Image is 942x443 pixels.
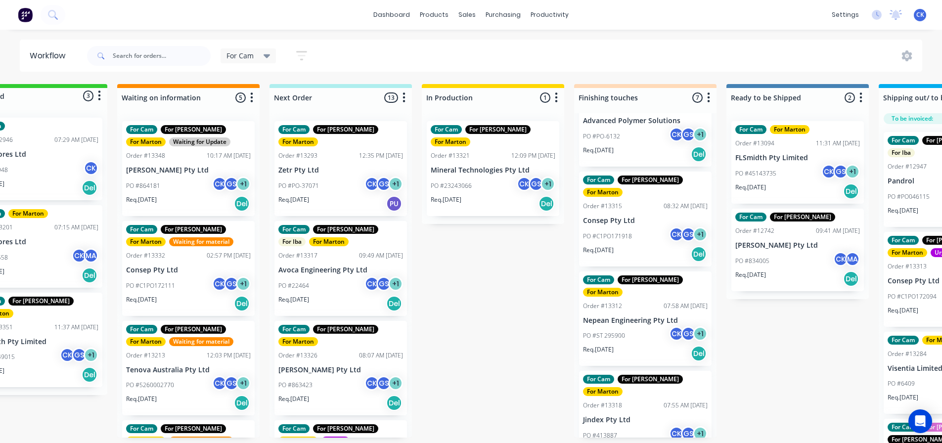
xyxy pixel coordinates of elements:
[888,336,919,345] div: For Cam
[126,137,166,146] div: For Marton
[693,127,708,142] div: + 1
[431,181,472,190] p: PO #23243066
[278,266,403,274] p: Avoca Engineering Pty Ltd
[376,276,391,291] div: GS
[453,7,481,22] div: sales
[431,166,555,175] p: Mineral Technologies Pty Ltd
[113,46,211,66] input: Search for orders...
[583,117,708,125] p: Advanced Polymer Solutions
[669,127,684,142] div: CK
[126,266,251,274] p: Consep Pty Ltd
[169,237,233,246] div: Waiting for material
[126,281,175,290] p: PO #C1PO172111
[234,296,250,311] div: Del
[224,376,239,391] div: GS
[664,202,708,211] div: 08:32 AM [DATE]
[30,50,70,62] div: Workflow
[691,246,707,262] div: Del
[161,225,226,234] div: For [PERSON_NAME]
[126,424,157,433] div: For Cam
[72,248,87,263] div: CK
[278,424,310,433] div: For Cam
[481,7,526,22] div: purchasing
[236,177,251,191] div: + 1
[731,209,864,291] div: For CamFor [PERSON_NAME]Order #1274209:41 AM [DATE][PERSON_NAME] Pty LtdPO #834005CKMAReq.[DATE]Del
[888,262,927,271] div: Order #13313
[122,121,255,216] div: For CamFor [PERSON_NAME]For MartonWaiting for UpdateOrder #1334810:17 AM [DATE][PERSON_NAME] Pty ...
[669,426,684,441] div: CK
[274,321,407,416] div: For CamFor [PERSON_NAME]For MartonOrder #1332608:07 AM [DATE][PERSON_NAME] Pty LtdPO #863423CKGS+...
[126,351,165,360] div: Order #13213
[212,177,227,191] div: CK
[84,348,98,362] div: + 1
[691,146,707,162] div: Del
[122,321,255,416] div: For CamFor [PERSON_NAME]For MartonWaiting for materialOrder #1321312:03 PM [DATE]Tenova Australia...
[583,275,614,284] div: For Cam
[126,325,157,334] div: For Cam
[274,221,407,316] div: For CamFor [PERSON_NAME]For IbaFor MartonOrder #1331709:49 AM [DATE]Avoca Engineering Pty LtdPO #...
[664,302,708,310] div: 07:58 AM [DATE]
[207,351,251,360] div: 12:03 PM [DATE]
[84,161,98,176] div: CK
[388,276,403,291] div: + 1
[583,132,620,141] p: PO #PO-6132
[888,248,927,257] div: For Marton
[845,164,860,179] div: + 1
[583,146,614,155] p: Req. [DATE]
[888,148,915,157] div: For Iba
[388,376,403,391] div: + 1
[770,213,835,221] div: For [PERSON_NAME]
[126,395,157,403] p: Req. [DATE]
[126,295,157,304] p: Req. [DATE]
[126,366,251,374] p: Tenova Australia Pty Ltd
[583,331,625,340] p: PO #ST 295900
[388,177,403,191] div: + 1
[278,325,310,334] div: For Cam
[54,223,98,232] div: 07:15 AM [DATE]
[770,125,809,134] div: For Marton
[735,125,766,134] div: For Cam
[278,137,318,146] div: For Marton
[888,306,918,315] p: Req. [DATE]
[583,431,617,440] p: PO #413887
[126,225,157,234] div: For Cam
[517,177,532,191] div: CK
[278,225,310,234] div: For Cam
[888,162,927,171] div: Order #12947
[313,325,378,334] div: For [PERSON_NAME]
[618,275,683,284] div: For [PERSON_NAME]
[364,177,379,191] div: CK
[364,376,379,391] div: CK
[693,426,708,441] div: + 1
[364,276,379,291] div: CK
[583,316,708,325] p: Nepean Engineering Pty Ltd
[693,326,708,341] div: + 1
[843,183,859,199] div: Del
[224,177,239,191] div: GS
[126,195,157,204] p: Req. [DATE]
[278,351,317,360] div: Order #13326
[207,251,251,260] div: 02:57 PM [DATE]
[313,424,378,433] div: For [PERSON_NAME]
[888,379,915,388] p: PO #6409
[681,426,696,441] div: GS
[583,416,708,424] p: Jindex Pty Ltd
[126,237,166,246] div: For Marton
[236,376,251,391] div: + 1
[278,381,313,390] p: PO #863423
[538,196,554,212] div: Del
[126,181,160,190] p: PO #864181
[735,226,774,235] div: Order #12742
[8,297,74,306] div: For [PERSON_NAME]
[916,10,924,19] span: CK
[465,125,531,134] div: For [PERSON_NAME]
[583,302,622,310] div: Order #13312
[735,154,860,162] p: FLSmidth Pty Limited
[583,401,622,410] div: Order #13318
[735,183,766,192] p: Req. [DATE]
[278,337,318,346] div: For Marton
[415,7,453,22] div: products
[540,177,555,191] div: + 1
[843,271,859,287] div: Del
[888,393,918,402] p: Req. [DATE]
